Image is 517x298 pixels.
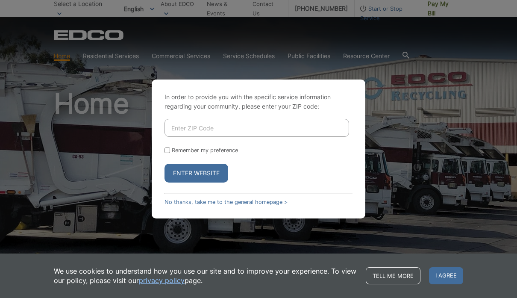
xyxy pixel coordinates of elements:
[429,267,463,284] span: I agree
[164,92,352,111] p: In order to provide you with the specific service information regarding your community, please en...
[164,119,349,137] input: Enter ZIP Code
[366,267,420,284] a: Tell me more
[164,164,228,183] button: Enter Website
[172,147,238,153] label: Remember my preference
[139,276,185,285] a: privacy policy
[54,266,357,285] p: We use cookies to understand how you use our site and to improve your experience. To view our pol...
[164,199,288,205] a: No thanks, take me to the general homepage >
